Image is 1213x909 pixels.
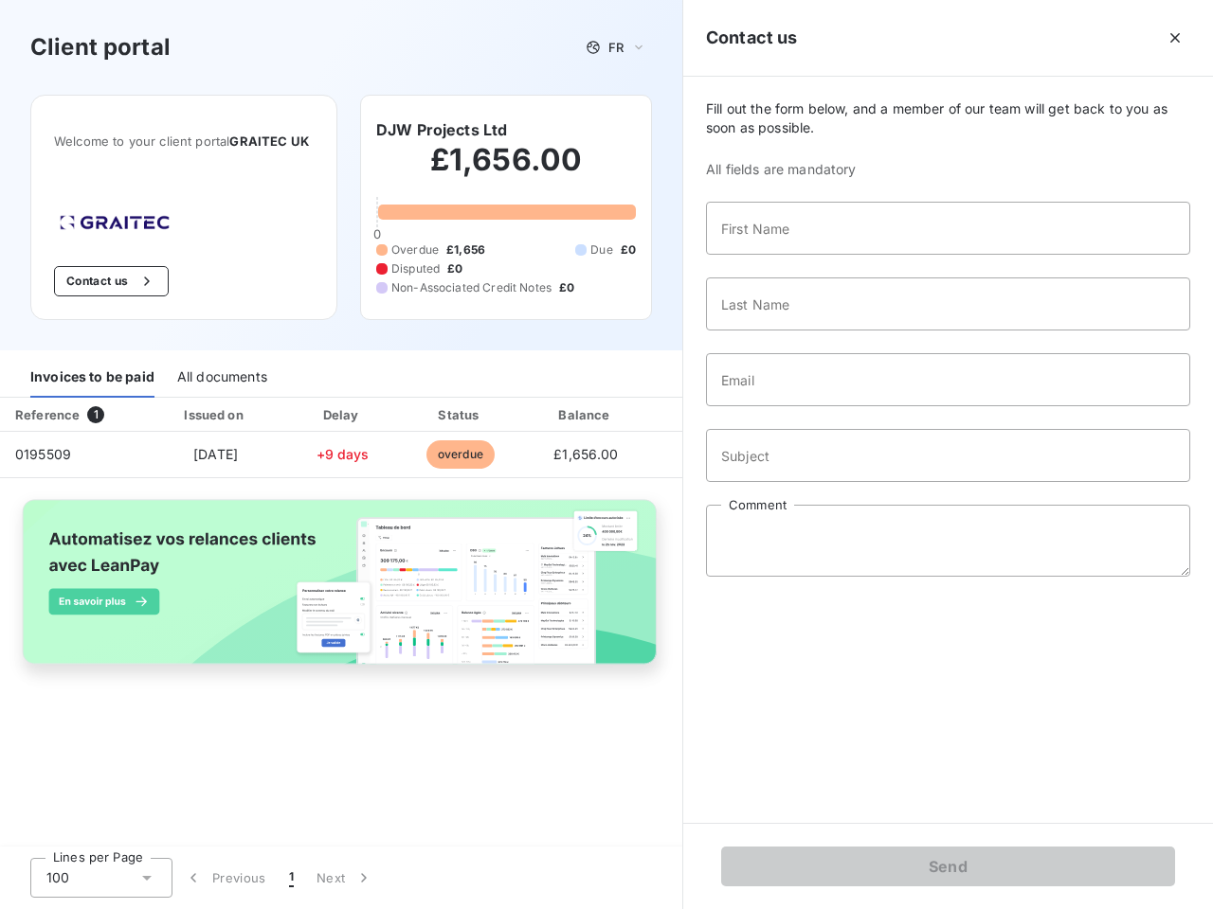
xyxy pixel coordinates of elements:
[289,868,294,887] span: 1
[621,241,636,258] span: £0
[447,260,462,277] span: £0
[317,446,370,462] span: +9 days
[54,266,169,296] button: Contact us
[54,209,175,236] img: Company logo
[391,260,440,277] span: Disputed
[30,358,154,398] div: Invoices to be paid
[655,405,751,424] div: PDF
[87,406,104,423] span: 1
[524,405,647,424] div: Balance
[706,353,1190,406] input: placeholder
[391,241,439,258] span: Overdue
[404,405,516,424] div: Status
[426,440,495,469] span: overdue
[391,279,552,296] span: Non-Associated Credit Notes
[150,405,281,424] div: Issued on
[706,277,1190,330] input: placeholder
[553,446,618,462] span: £1,656.00
[706,25,798,51] h5: Contact us
[54,134,314,149] span: Welcome to your client portal
[559,279,574,296] span: £0
[229,134,309,149] span: GRAITEC UK
[706,202,1190,255] input: placeholder
[373,226,381,241] span: 0
[177,358,267,398] div: All documents
[15,446,71,462] span: 0195509
[706,160,1190,179] span: All fields are mandatory
[608,40,624,55] span: FR
[590,241,612,258] span: Due
[446,241,485,258] span: £1,656
[193,446,238,462] span: [DATE]
[706,99,1190,137] span: Fill out the form below, and a member of our team will get back to you as soon as possible.
[15,407,80,422] div: Reference
[30,30,171,64] h3: Client portal
[8,490,675,692] img: banner
[278,858,305,898] button: 1
[721,847,1175,886] button: Send
[376,141,636,198] h2: £1,656.00
[706,429,1190,482] input: placeholder
[376,118,507,141] h6: DJW Projects Ltd
[172,858,278,898] button: Previous
[305,858,385,898] button: Next
[289,405,397,424] div: Delay
[46,868,69,887] span: 100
